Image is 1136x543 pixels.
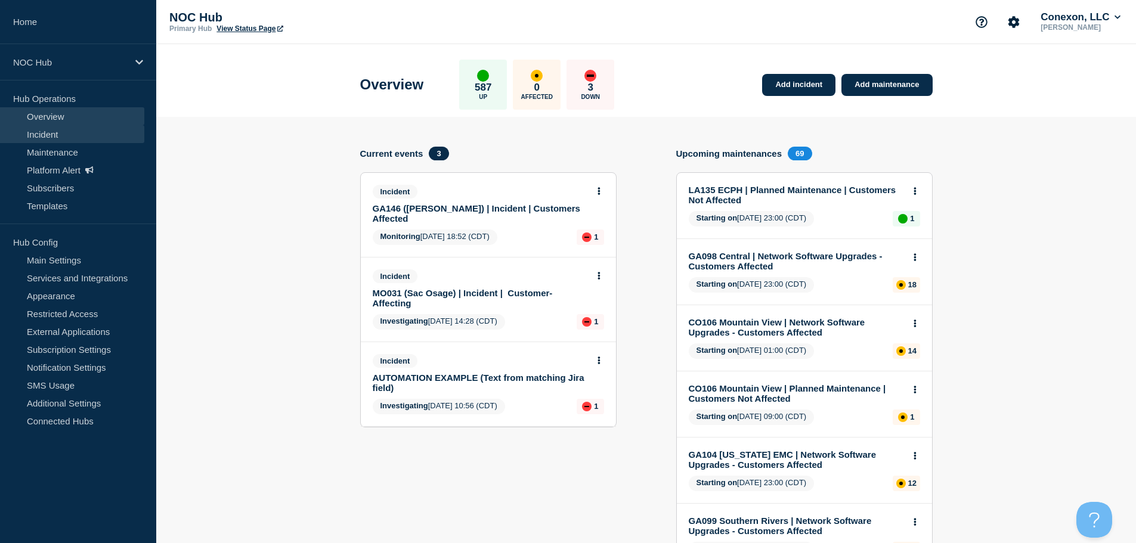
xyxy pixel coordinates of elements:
button: Account settings [1001,10,1026,35]
span: Investigating [380,401,428,410]
p: 1 [594,402,598,411]
p: 1 [910,214,914,223]
div: down [582,317,592,327]
a: GA098 Central | Network Software Upgrades - Customers Affected [689,251,904,271]
button: Conexon, LLC [1038,11,1123,23]
span: Starting on [697,412,738,421]
a: GA104 [US_STATE] EMC | Network Software Upgrades - Customers Affected [689,449,904,470]
a: Add maintenance [841,74,932,96]
span: [DATE] 23:00 (CDT) [689,277,815,293]
div: down [584,70,596,82]
div: down [582,232,592,242]
a: View Status Page [216,24,283,33]
p: Down [581,94,600,100]
p: Primary Hub [169,24,212,33]
a: Add incident [762,74,835,96]
p: 14 [908,346,917,355]
span: Incident [373,354,418,368]
span: [DATE] 23:00 (CDT) [689,476,815,491]
p: 587 [475,82,491,94]
p: 0 [534,82,540,94]
a: MO031 (Sac Osage) | Incident | Customer-Affecting [373,288,588,308]
span: Starting on [697,346,738,355]
span: Incident [373,269,418,283]
div: affected [896,280,906,290]
span: Investigating [380,317,428,325]
a: CO106 Mountain View | Planned Maintenance | Customers Not Affected [689,383,904,404]
a: GA146 ([PERSON_NAME]) | Incident | Customers Affected [373,203,588,224]
span: Incident [373,185,418,198]
h4: Upcoming maintenances [676,148,782,159]
h1: Overview [360,76,424,93]
span: Starting on [697,280,738,288]
span: 3 [429,147,448,160]
span: [DATE] 18:52 (CDT) [373,229,497,245]
p: Affected [521,94,553,100]
a: LA135 ECPH | Planned Maintenance | Customers Not Affected [689,185,904,205]
p: 1 [594,232,598,241]
p: 1 [594,317,598,326]
p: NOC Hub [13,57,128,67]
p: [PERSON_NAME] [1038,23,1123,32]
span: Starting on [697,213,738,222]
span: [DATE] 10:56 (CDT) [373,399,505,414]
p: 18 [908,280,917,289]
iframe: Help Scout Beacon - Open [1076,502,1112,538]
div: affected [896,479,906,488]
span: [DATE] 14:28 (CDT) [373,314,505,330]
p: 3 [588,82,593,94]
div: affected [898,412,908,422]
p: Up [479,94,487,100]
div: up [477,70,489,82]
p: 12 [908,479,917,488]
div: up [898,214,908,224]
h4: Current events [360,148,423,159]
button: Support [969,10,994,35]
span: [DATE] 23:00 (CDT) [689,211,815,226]
a: GA099 Southern Rivers | Network Software Upgrades - Customers Affected [689,516,904,536]
div: affected [531,70,543,82]
span: Monitoring [380,232,420,241]
span: [DATE] 01:00 (CDT) [689,343,815,359]
p: 1 [910,412,914,421]
p: NOC Hub [169,11,408,24]
span: 69 [788,147,812,160]
a: AUTOMATION EXAMPLE (Text from matching Jira field) [373,373,588,393]
a: CO106 Mountain View | Network Software Upgrades - Customers Affected [689,317,904,337]
span: [DATE] 09:00 (CDT) [689,409,815,425]
div: affected [896,346,906,356]
span: Starting on [697,478,738,487]
div: down [582,402,592,411]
